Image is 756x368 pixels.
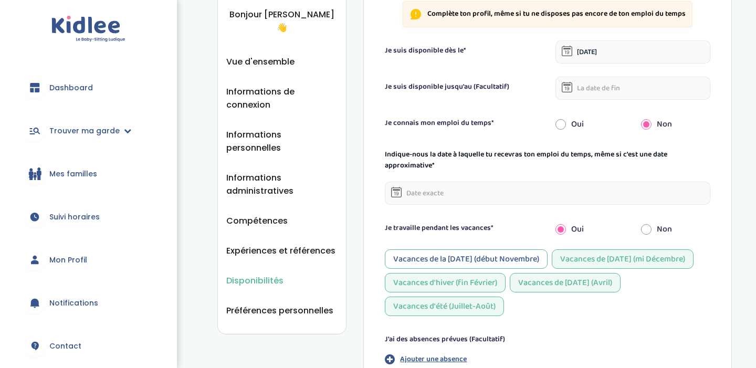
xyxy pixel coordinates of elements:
[226,128,338,154] button: Informations personnelles
[16,327,161,365] a: Contact
[427,9,686,19] p: Complète ton profil, même si tu ne disposes pas encore de ton emploi du temps
[49,255,87,266] span: Mon Profil
[226,214,288,227] button: Compétences
[385,273,506,292] div: Vacances d'hiver (fin Février)
[400,354,467,365] p: Ajouter une absence
[385,334,505,345] label: J'ai des absences prévues (Facultatif)
[385,249,548,269] div: Vacances de la [DATE] (début Novembre)
[385,353,467,365] button: Ajouter une absence
[510,273,621,292] div: Vacances de [DATE] (Avril)
[226,304,333,317] button: Préférences personnelles
[226,171,338,197] button: Informations administratives
[16,198,161,236] a: Suivi horaires
[49,212,100,223] span: Suivi horaires
[385,81,509,92] label: Je suis disponible jusqu'au (Facultatif)
[49,298,98,309] span: Notifications
[548,218,633,241] div: Oui
[16,284,161,322] a: Notifications
[16,241,161,279] a: Mon Profil
[385,297,504,316] div: Vacances d'été (Juillet-Août)
[226,85,338,111] button: Informations de connexion
[385,45,466,56] label: Je suis disponible dès le*
[385,223,493,234] label: Je travaille pendant les vacances*
[49,169,97,180] span: Mes familles
[633,218,718,241] div: Non
[555,77,710,100] input: La date de fin
[49,82,93,93] span: Dashboard
[552,249,694,269] div: Vacances de [DATE] (mi Décembre)
[16,155,161,193] a: Mes familles
[16,69,161,107] a: Dashboard
[49,125,120,136] span: Trouver ma garde
[548,113,633,136] div: Oui
[16,112,161,150] a: Trouver ma garde
[226,244,335,257] button: Expériences et références
[226,274,283,287] button: Disponibilités
[633,113,718,136] div: Non
[226,8,338,34] span: Bonjour [PERSON_NAME] 👋
[226,55,295,68] button: Vue d'ensemble
[385,182,710,205] input: Date exacte
[555,40,710,64] input: La date de début
[385,149,710,171] label: Indique-nous la date à laquelle tu recevras ton emploi du temps, même si c'est une date approxima...
[385,118,494,129] label: Je connais mon emploi du temps*
[51,16,125,43] img: logo.svg
[49,341,81,352] span: Contact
